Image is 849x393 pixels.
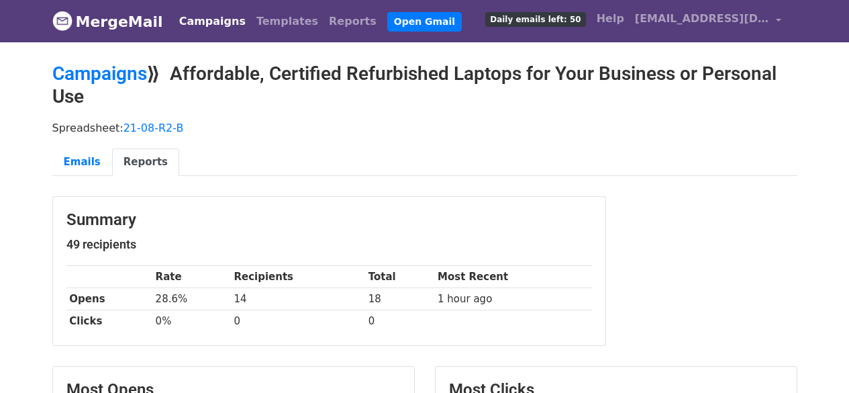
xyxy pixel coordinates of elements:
[66,237,592,252] h5: 49 recipients
[231,266,365,288] th: Recipients
[365,266,434,288] th: Total
[323,8,382,35] a: Reports
[174,8,251,35] a: Campaigns
[434,288,591,310] td: 1 hour ago
[112,148,179,176] a: Reports
[52,11,72,31] img: MergeMail logo
[591,5,630,32] a: Help
[66,310,152,333] th: Clicks
[152,288,231,310] td: 28.6%
[52,62,147,85] a: Campaigns
[365,310,434,333] td: 0
[123,122,184,134] a: 21-08-R2-B
[231,310,365,333] td: 0
[152,310,231,333] td: 0%
[635,11,769,27] span: [EMAIL_ADDRESS][DOMAIN_NAME]
[480,5,591,32] a: Daily emails left: 50
[52,7,163,36] a: MergeMail
[485,12,585,27] span: Daily emails left: 50
[66,288,152,310] th: Opens
[231,288,365,310] td: 14
[387,12,462,32] a: Open Gmail
[782,329,849,393] iframe: Chat Widget
[630,5,787,37] a: [EMAIL_ADDRESS][DOMAIN_NAME]
[52,148,112,176] a: Emails
[434,266,591,288] th: Most Recent
[66,210,592,230] h3: Summary
[52,121,797,135] p: Spreadsheet:
[152,266,231,288] th: Rate
[365,288,434,310] td: 18
[251,8,323,35] a: Templates
[52,62,797,107] h2: ⟫ Affordable, Certified Refurbished Laptops for Your Business or Personal Use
